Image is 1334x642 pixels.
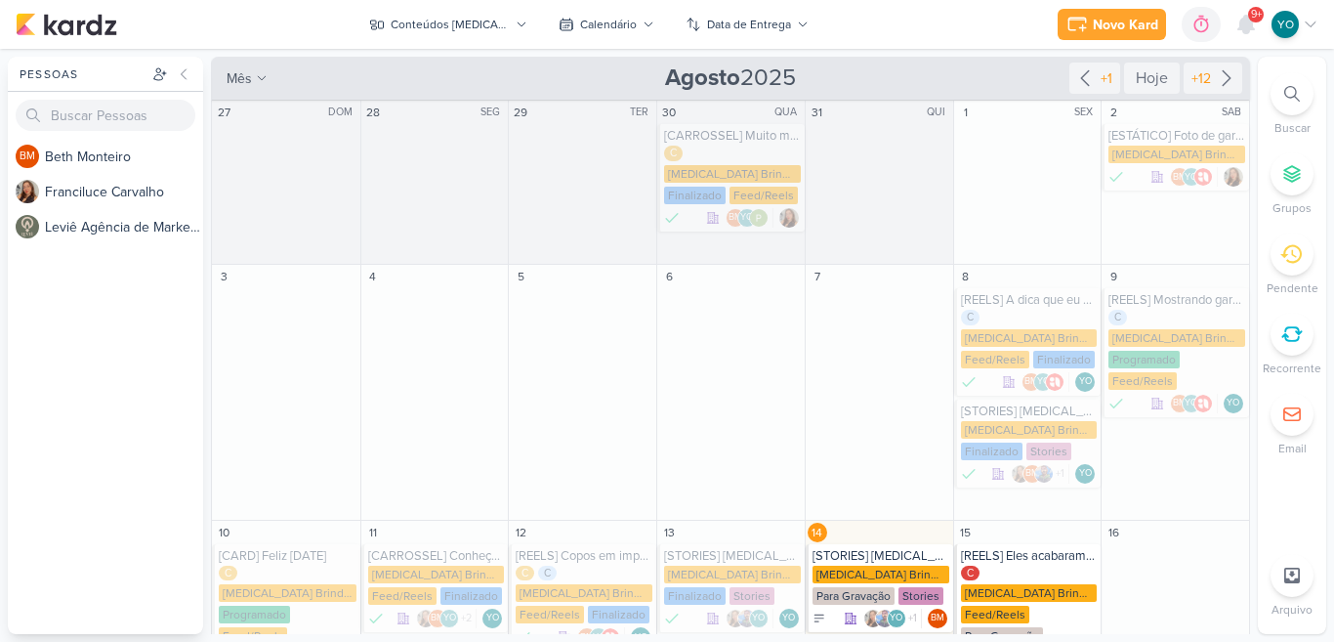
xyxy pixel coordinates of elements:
[1108,394,1124,413] div: Finalizado
[808,523,827,542] div: 14
[440,587,502,605] div: Finalizado
[863,609,883,628] img: Franciluce Carvalho
[368,587,437,605] div: Feed/Reels
[45,182,203,202] div: F r a n c i l u c e C a r v a l h o
[956,267,976,286] div: 8
[961,292,1098,308] div: [REELS] A dica que eu dou pra você é... compra!!
[1054,466,1064,482] span: +1
[664,128,801,144] div: [CARROSSEL] Muito mais que presente!
[516,548,652,564] div: [REELS] Copos em impressão 360°
[1124,63,1180,94] div: Hoje
[659,267,679,286] div: 6
[779,208,799,228] img: Franciluce Carvalho
[368,566,505,583] div: [MEDICAL_DATA] Brindes PF
[730,587,774,605] div: Stories
[431,614,444,623] p: BM
[665,63,796,94] span: 2025
[1093,15,1158,35] div: Novo Kard
[219,548,356,564] div: [CARD] Feliz dia dos pais
[45,147,203,167] div: B e t h M o n t e i r o
[1188,68,1215,89] div: +12
[1271,601,1313,619] p: Arquivo
[1108,310,1127,325] div: C
[1108,351,1180,368] div: Programado
[443,614,456,623] p: YO
[664,566,801,583] div: [MEDICAL_DATA] Brindes PF
[961,464,977,484] div: Finalizado
[1021,372,1069,392] div: Colaboradores: Beth Monteiro, Yasmin Oliveira, Allegra Plásticos e Brindes Personalizados
[1173,399,1187,408] p: BM
[875,609,895,628] img: Guilherme Savio
[961,310,980,325] div: C
[961,606,1029,623] div: Feed/Reels
[219,566,237,581] div: C
[1224,394,1243,413] div: Yasmin Oliveira
[729,213,742,223] p: BM
[1037,377,1050,387] p: YO
[737,208,757,228] div: Yasmin Oliveira
[887,609,906,628] div: Yasmin Oliveira
[726,609,745,628] img: Franciluce Carvalho
[16,13,117,36] img: kardz.app
[928,609,947,628] div: Responsável: Beth Monteiro
[1251,7,1262,22] span: 9+
[737,609,757,628] img: Guilherme Savio
[813,612,826,625] div: A Fazer
[1033,351,1095,368] div: Finalizado
[1108,372,1177,390] div: Feed/Reels
[1193,394,1213,413] img: Allegra Plásticos e Brindes Personalizados
[1227,399,1239,408] p: YO
[1182,167,1201,187] div: Yasmin Oliveira
[1079,469,1092,479] p: YO
[665,64,740,92] strong: Agosto
[749,208,769,228] img: Paloma Paixão Designer
[1222,105,1247,120] div: SAB
[1272,199,1312,217] p: Grupos
[16,100,195,131] input: Buscar Pessoas
[730,187,798,204] div: Feed/Reels
[538,566,557,581] div: C
[486,614,499,623] p: YO
[1182,394,1201,413] div: Yasmin Oliveira
[664,609,680,628] div: Finalizado
[45,217,203,237] div: L e v i ê A g ê n c i a d e M a r k e t i n g D i g i t a l
[459,611,472,626] span: +2
[808,103,827,122] div: 31
[363,267,383,286] div: 4
[961,548,1098,564] div: [REELS] Eles acabaram de chegar e já são sucesso!
[726,609,773,628] div: Colaboradores: Franciluce Carvalho, Guilherme Savio, Yasmin Oliveira
[961,329,1098,347] div: [MEDICAL_DATA] Brindes PF
[961,372,977,392] div: Finalizado
[1075,464,1095,484] div: Yasmin Oliveira
[511,267,530,286] div: 5
[726,208,773,228] div: Colaboradores: Beth Monteiro, Yasmin Oliveira, Paloma Paixão Designer
[16,215,39,238] img: Leviê Agência de Marketing Digital
[1277,16,1294,33] p: YO
[1263,360,1321,377] p: Recorrente
[927,105,951,120] div: QUI
[1185,399,1197,408] p: YO
[749,609,769,628] div: Yasmin Oliveira
[1011,464,1030,484] img: Franciluce Carvalho
[961,566,980,581] div: C
[664,548,801,564] div: [STORIES] Allegra Brindes
[740,213,753,223] p: YO
[516,584,652,602] div: [MEDICAL_DATA] Brindes PF
[956,523,976,542] div: 15
[961,404,1098,419] div: [STORIES] Allegra brindes
[363,523,383,542] div: 11
[659,523,679,542] div: 13
[961,584,1098,602] div: [MEDICAL_DATA] Brindes PF
[214,523,233,542] div: 10
[1074,105,1099,120] div: SEX
[1170,394,1218,413] div: Colaboradores: Beth Monteiro, Yasmin Oliveira, Allegra Plásticos e Brindes Personalizados
[1075,372,1095,392] div: Yasmin Oliveira
[1170,167,1218,187] div: Colaboradores: Beth Monteiro, Yasmin Oliveira, Allegra Plásticos e Brindes Personalizados
[906,611,917,626] span: +1
[1033,372,1053,392] div: Yasmin Oliveira
[516,606,584,623] div: Feed/Reels
[752,614,765,623] p: YO
[630,105,654,120] div: TER
[726,208,745,228] div: Beth Monteiro
[1034,464,1054,484] img: Guilherme Savio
